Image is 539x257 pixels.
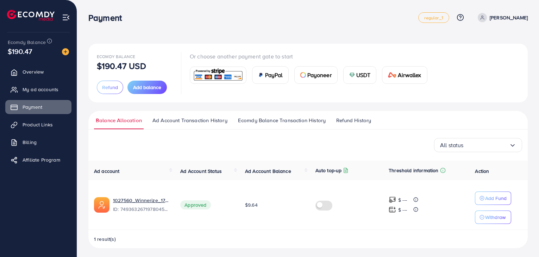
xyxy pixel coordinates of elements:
[88,13,127,23] h3: Payment
[388,72,396,78] img: card
[23,86,58,93] span: My ad accounts
[356,71,371,79] span: USDT
[490,13,528,22] p: [PERSON_NAME]
[475,192,511,205] button: Add Fund
[315,166,342,175] p: Auto top-up
[424,15,443,20] span: regular_1
[265,71,283,79] span: PayPal
[475,211,511,224] button: Withdraw
[113,197,169,204] a: 1027560_Winnerize_1744747938584
[192,68,244,83] img: card
[389,166,438,175] p: Threshold information
[190,52,433,61] p: Or choose another payment gate to start
[23,156,60,163] span: Affiliate Program
[389,196,396,203] img: top-up amount
[113,206,169,213] span: ID: 7493632671978045448
[113,197,169,213] div: <span class='underline'>1027560_Winnerize_1744747938584</span></br>7493632671978045448
[245,168,291,175] span: Ad Account Balance
[97,62,146,70] p: $190.47 USD
[5,153,71,167] a: Affiliate Program
[8,46,32,56] span: $190.47
[190,67,246,84] a: card
[7,10,55,21] img: logo
[5,82,71,96] a: My ad accounts
[398,71,421,79] span: Airwallex
[349,72,355,78] img: card
[23,139,37,146] span: Billing
[300,72,306,78] img: card
[5,100,71,114] a: Payment
[97,54,135,59] span: Ecomdy Balance
[475,168,489,175] span: Action
[252,66,289,84] a: cardPayPal
[133,84,161,91] span: Add balance
[180,168,222,175] span: Ad Account Status
[180,200,211,209] span: Approved
[94,168,120,175] span: Ad account
[5,135,71,149] a: Billing
[96,117,142,124] span: Balance Allocation
[62,13,70,21] img: menu
[485,213,506,221] p: Withdraw
[5,118,71,132] a: Product Links
[343,66,377,84] a: cardUSDT
[434,138,522,152] div: Search for option
[418,12,449,23] a: regular_1
[23,121,53,128] span: Product Links
[94,236,116,243] span: 1 result(s)
[475,13,528,22] a: [PERSON_NAME]
[307,71,332,79] span: Payoneer
[102,84,118,91] span: Refund
[8,39,46,46] span: Ecomdy Balance
[398,196,407,204] p: $ ---
[23,104,42,111] span: Payment
[389,206,396,213] img: top-up amount
[294,66,338,84] a: cardPayoneer
[23,68,44,75] span: Overview
[485,194,507,202] p: Add Fund
[258,72,264,78] img: card
[440,140,464,151] span: All status
[62,48,69,55] img: image
[238,117,326,124] span: Ecomdy Balance Transaction History
[5,65,71,79] a: Overview
[382,66,427,84] a: cardAirwallex
[97,81,123,94] button: Refund
[245,201,258,208] span: $9.64
[127,81,167,94] button: Add balance
[336,117,371,124] span: Refund History
[464,140,509,151] input: Search for option
[398,206,407,214] p: $ ---
[94,197,109,213] img: ic-ads-acc.e4c84228.svg
[509,225,534,252] iframe: Chat
[152,117,227,124] span: Ad Account Transaction History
